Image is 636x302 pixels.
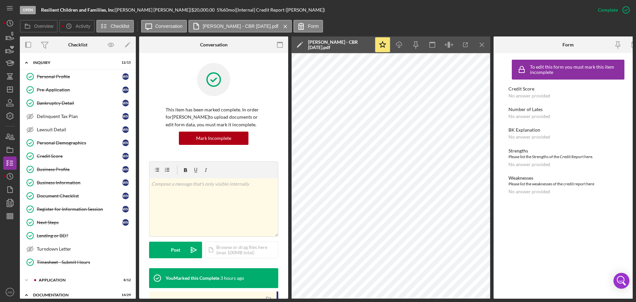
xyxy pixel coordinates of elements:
a: Lawsuit DetailWM [23,123,132,136]
a: Business ProfileWM [23,163,132,176]
div: Mark Incomplete [196,132,231,145]
div: Delinquent Tax Plan [37,114,122,119]
div: You Marked this Complete [166,275,219,281]
div: No answer provided [508,134,550,140]
div: W M [122,100,129,106]
div: Bankruptcy Detail [37,100,122,106]
div: Strengths [508,148,628,153]
div: 5 % [217,7,223,13]
button: Conversation [141,20,187,32]
div: W M [122,179,129,186]
div: Personal Profile [37,74,122,79]
div: | [41,7,116,13]
div: Register for Information Session [37,207,122,212]
div: Please list the weaknesses of the credit report here [508,181,628,187]
div: Turndown Letter [37,246,132,252]
a: Delinquent Tax PlanWM [23,110,132,123]
button: Form [293,20,323,32]
div: W M [122,153,129,159]
label: Overview [34,24,53,29]
time: 2025-08-21 13:59 [220,275,244,281]
div: W M [122,166,129,173]
a: Next StepsWM [23,216,132,229]
div: 8 / 12 [119,278,131,282]
text: AM [8,290,12,294]
div: To edit this form you must mark this item incomplete [530,64,623,75]
div: Post [171,242,180,258]
div: Complete [598,3,618,17]
div: W M [122,87,129,93]
div: W M [122,113,129,120]
div: W M [122,126,129,133]
div: Application [39,278,114,282]
div: Personal Demographics [37,140,122,146]
a: Pre-ApplicationWM [23,83,132,96]
button: Checklist [96,20,134,32]
div: Checklist [68,42,87,47]
a: Timesheet - Submit Hours [23,256,132,269]
button: Complete [591,3,633,17]
div: Business Profile [37,167,122,172]
div: Open Intercom Messenger [613,273,629,289]
label: Conversation [155,24,183,29]
div: Weaknesses [508,175,628,181]
div: No answer provided [508,93,550,98]
div: 12 / 15 [119,61,131,65]
div: [PERSON_NAME] - CBR [DATE].pdf [308,39,371,50]
div: Business Information [37,180,122,185]
div: Open [20,6,36,14]
div: Please list the Strengths of the Credit Report here. [508,153,628,160]
div: Credit Score [37,153,122,159]
div: 60 mo [223,7,235,13]
div: Credit Score [508,86,628,91]
a: Personal ProfileWM [23,70,132,83]
div: Lending or BD? [37,233,132,238]
a: Personal DemographicsWM [23,136,132,150]
div: Conversation [200,42,228,47]
p: This item has been marked complete. In order for [PERSON_NAME] to upload documents or edit form d... [166,106,262,128]
button: [PERSON_NAME] - CBR [DATE].pdf [188,20,292,32]
div: W M [122,206,129,212]
a: Turndown Letter [23,242,132,256]
div: Timesheet - Submit Hours [37,260,132,265]
label: Checklist [111,24,130,29]
button: Post [149,242,202,258]
label: Activity [76,24,90,29]
div: Pre-Application [37,87,122,92]
div: Lawsuit Detail [37,127,122,132]
a: Document ChecklistWM [23,189,132,203]
div: [PERSON_NAME] [PERSON_NAME] | [116,7,191,13]
label: [PERSON_NAME] - CBR [DATE].pdf [203,24,278,29]
div: 14 / 29 [119,293,131,297]
a: Lending or BD? [23,229,132,242]
label: Form [308,24,319,29]
div: BK Explanation [508,127,628,133]
div: W M [122,73,129,80]
button: Overview [20,20,58,32]
a: Bankruptcy DetailWM [23,96,132,110]
div: Next Steps [37,220,122,225]
div: W M [122,219,129,226]
div: No answer provided [508,189,550,194]
div: $20,000.00 [191,7,217,13]
div: | [Internal] Credit Report ([PERSON_NAME]) [235,7,325,13]
div: No answer provided [508,162,550,167]
div: Number of Lates [508,107,628,112]
button: Mark Incomplete [179,132,248,145]
b: Resilient Children and Familiies, Inc [41,7,114,13]
div: Inquiry [33,61,114,65]
div: Documentation [33,293,114,297]
div: W M [122,140,129,146]
button: Activity [59,20,94,32]
div: Form [562,42,574,47]
div: W M [122,193,129,199]
a: Register for Information SessionWM [23,203,132,216]
button: AM [3,285,17,299]
a: Credit ScoreWM [23,150,132,163]
div: Document Checklist [37,193,122,199]
div: No answer provided [508,114,550,119]
a: Business InformationWM [23,176,132,189]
